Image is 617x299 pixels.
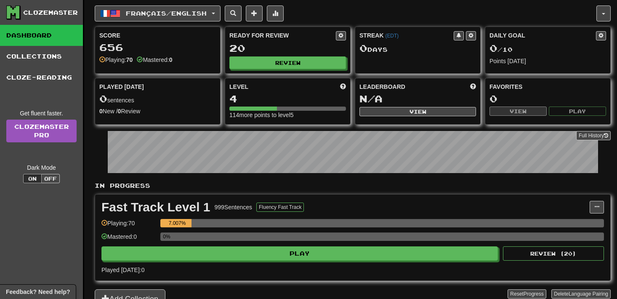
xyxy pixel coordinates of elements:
span: This week in points, UTC [470,83,476,91]
button: Add sentence to collection [246,5,263,21]
button: Review [229,56,346,69]
div: New / Review [99,107,216,115]
span: Played [DATE] [99,83,144,91]
button: Search sentences [225,5,242,21]
button: More stats [267,5,284,21]
button: DeleteLanguage Pairing [551,289,611,299]
span: Français / English [126,10,207,17]
strong: 70 [126,56,133,63]
div: Score [99,31,216,40]
strong: 0 [118,108,121,115]
div: Streak [359,31,454,40]
button: ResetProgress [508,289,546,299]
div: Playing: 70 [101,219,156,233]
div: Day s [359,43,476,54]
span: Open feedback widget [6,288,70,296]
button: Off [41,174,60,183]
div: 20 [229,43,346,53]
div: Get fluent faster. [6,109,77,117]
a: ClozemasterPro [6,120,77,142]
span: Leaderboard [359,83,405,91]
div: 114 more points to level 5 [229,111,346,119]
div: 999 Sentences [215,203,253,211]
div: 0 [489,93,606,104]
span: Language Pairing [569,291,608,297]
span: N/A [359,93,383,104]
span: Score more points to level up [340,83,346,91]
button: View [489,107,547,116]
div: Daily Goal [489,31,596,40]
div: Clozemaster [23,8,78,17]
div: Playing: [99,56,133,64]
button: On [23,174,42,183]
div: 4 [229,93,346,104]
p: In Progress [95,182,611,190]
div: Points [DATE] [489,57,606,65]
button: Play [101,246,498,261]
div: sentences [99,93,216,104]
div: Mastered: 0 [101,232,156,246]
button: View [359,107,476,116]
button: Review (20) [503,246,604,261]
div: Dark Mode [6,163,77,172]
span: 0 [99,93,107,104]
div: 656 [99,42,216,53]
a: (EDT) [385,33,399,39]
strong: 0 [99,108,103,115]
strong: 0 [169,56,173,63]
div: Fast Track Level 1 [101,201,210,214]
button: Français/English [95,5,221,21]
div: Favorites [489,83,606,91]
span: 0 [489,42,497,54]
span: Progress [524,291,544,297]
button: Fluency Fast Track [256,203,304,212]
span: Level [229,83,248,91]
button: Full History [576,131,611,140]
div: Mastered: [137,56,172,64]
span: Played [DATE]: 0 [101,267,144,273]
span: / 10 [489,46,513,53]
span: 0 [359,42,367,54]
button: Play [549,107,606,116]
div: Ready for Review [229,31,336,40]
div: 7.007% [163,219,191,227]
